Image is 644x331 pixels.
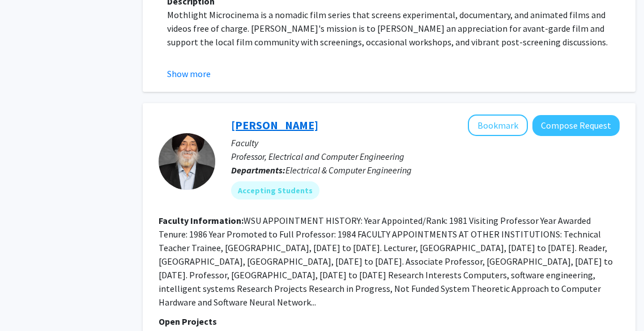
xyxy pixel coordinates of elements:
p: Open Projects [159,315,620,328]
button: Add Harpreet Singh to Bookmarks [468,114,528,136]
p: Mothlight Microcinema is a nomadic film series that screens experimental, documentary, and animat... [167,8,620,49]
iframe: Chat [8,280,48,322]
p: Faculty [231,136,620,150]
fg-read-more: WSU APPOINTMENT HISTORY: Year Appointed/Rank: 1981 Visiting Professor Year Awarded Tenure: 1986 Y... [159,215,613,308]
button: Show more [167,67,211,80]
b: Faculty Information: [159,215,244,226]
p: Professor, Electrical and Computer Engineering [231,150,620,163]
a: [PERSON_NAME] [231,118,318,132]
span: Electrical & Computer Engineering [285,164,412,176]
button: Compose Request to Harpreet Singh [532,115,620,136]
b: Departments: [231,164,285,176]
mat-chip: Accepting Students [231,181,319,200]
